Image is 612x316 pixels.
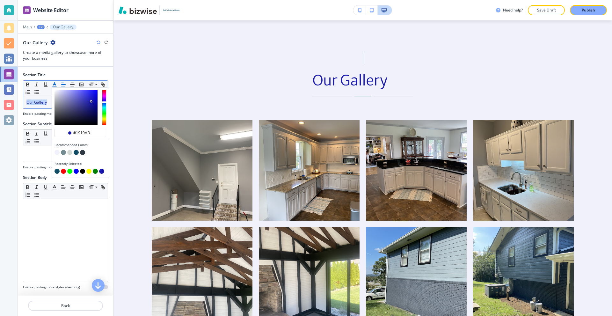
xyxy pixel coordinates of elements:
[55,161,106,166] h4: Recently Selected
[119,6,157,14] img: Bizwise Logo
[528,5,565,15] button: Save Draft
[23,39,48,46] h2: Our Gallery
[50,81,59,88] button: Recommended ColorsRecently Selected
[23,72,46,78] h2: Section Title
[23,6,31,14] img: editor icon
[23,165,80,170] h4: Enable pasting more styles (dev only)
[50,25,76,30] button: Our Gallery
[23,285,80,290] h4: Enable pasting more styles (dev only)
[28,301,103,311] button: Back
[163,8,180,12] img: Your Logo
[23,121,52,127] h2: Section Subtitle
[53,25,73,29] p: Our Gallery
[26,99,47,105] span: Our Gallery
[29,303,102,309] p: Back
[37,25,45,29] button: +2
[23,175,47,180] h2: Section Body
[536,7,557,13] p: Save Draft
[570,5,607,15] button: Publish
[33,6,69,14] h2: Website Editor
[23,50,108,61] h3: Create a media gallery to showcase more of your business
[23,295,33,300] h2: Items
[312,71,387,89] span: Our Gallery
[55,143,106,147] h4: Recommended Colors
[23,25,32,29] button: Main
[503,7,523,13] h3: Need help?
[23,111,80,116] h4: Enable pasting more styles (dev only)
[582,7,595,13] p: Publish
